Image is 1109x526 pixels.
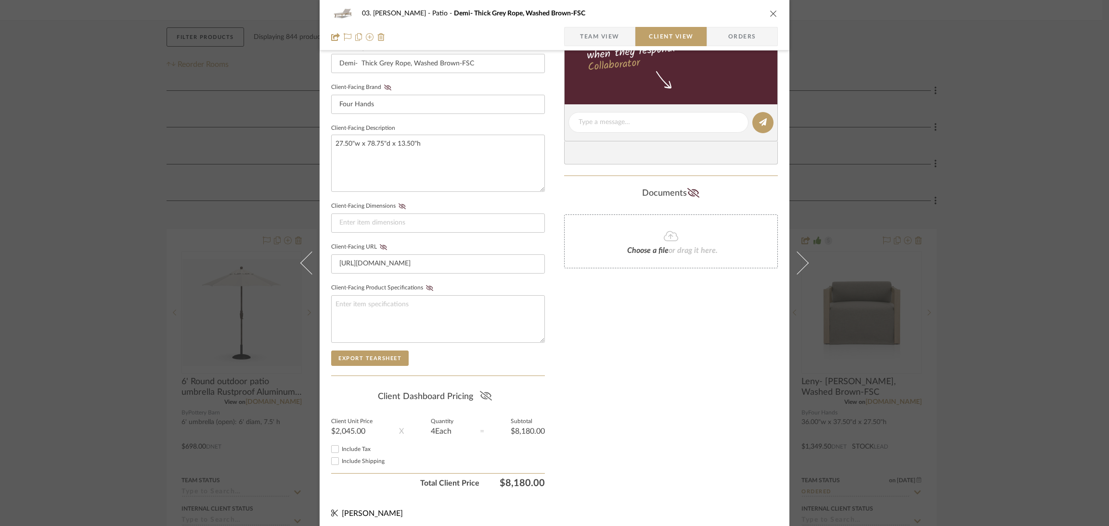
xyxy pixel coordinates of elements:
[331,419,373,424] label: Client Unit Price
[331,95,545,114] input: Enter Client-Facing Brand
[331,244,390,250] label: Client-Facing URL
[431,427,453,435] div: 4 Each
[342,446,371,452] span: Include Tax
[564,186,778,201] div: Documents
[432,10,454,17] span: Patio
[362,10,432,17] span: 03. [PERSON_NAME]
[331,54,545,73] input: Enter Client-Facing Item Name
[580,27,619,46] span: Team View
[377,244,390,250] button: Client-Facing URL
[331,351,409,366] button: Export Tearsheet
[669,247,718,254] span: or drag it here.
[627,247,669,254] span: Choose a file
[511,427,545,435] div: $8,180.00
[649,27,693,46] span: Client View
[331,427,373,435] div: $2,045.00
[331,254,545,274] input: Enter item URL
[331,285,436,291] label: Client-Facing Product Specifications
[377,33,385,41] img: Remove from project
[342,510,403,517] span: [PERSON_NAME]
[331,213,545,233] input: Enter item dimensions
[331,203,409,210] label: Client-Facing Dimensions
[331,4,354,23] img: a88dd06b-df4b-4a91-bbee-8718a5f7996d_48x40.jpg
[431,419,453,424] label: Quantity
[718,27,767,46] span: Orders
[331,477,479,489] span: Total Client Price
[480,426,484,437] div: =
[331,126,395,131] label: Client-Facing Description
[381,84,394,91] button: Client-Facing Brand
[423,285,436,291] button: Client-Facing Product Specifications
[331,84,394,91] label: Client-Facing Brand
[331,386,545,408] div: Client Dashboard Pricing
[454,10,585,17] span: Demi- Thick Grey Rope, Washed Brown-FSC
[479,477,545,489] span: $8,180.00
[511,419,545,424] label: Subtotal
[342,458,385,464] span: Include Shipping
[769,9,778,18] button: close
[399,426,404,437] div: X
[396,203,409,210] button: Client-Facing Dimensions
